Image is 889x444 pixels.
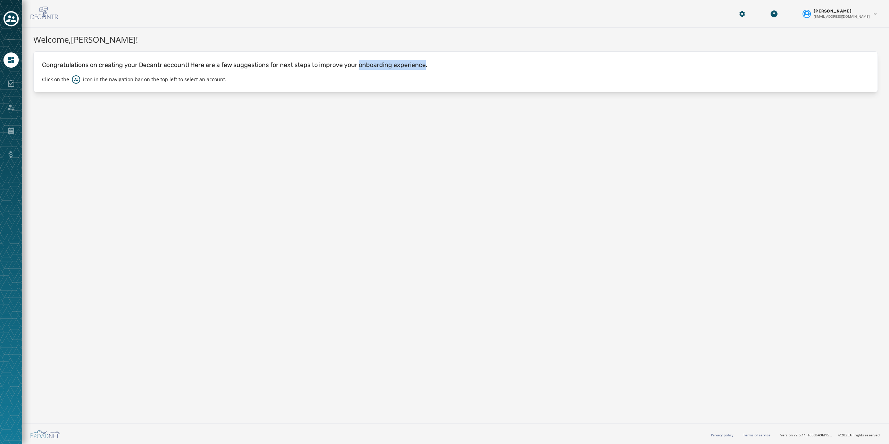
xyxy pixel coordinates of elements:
[794,433,833,438] span: v2.5.11_165d649fd1592c218755210ebffa1e5a55c3084e
[838,433,881,437] span: © 2025 All rights reserved.
[711,433,733,437] a: Privacy policy
[736,8,748,20] button: Manage global settings
[814,8,851,14] span: [PERSON_NAME]
[768,8,780,20] button: Download Menu
[743,433,771,437] a: Terms of service
[42,76,69,83] p: Click on the
[83,76,226,83] p: icon in the navigation bar on the top left to select an account.
[3,11,19,26] button: Toggle account select drawer
[800,6,881,22] button: User settings
[3,52,19,68] a: Navigate to Home
[814,14,870,19] span: [EMAIL_ADDRESS][DOMAIN_NAME]
[33,33,878,46] h1: Welcome, [PERSON_NAME] !
[42,60,869,70] p: Congratulations on creating your Decantr account! Here are a few suggestions for next steps to im...
[780,433,833,438] span: Version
